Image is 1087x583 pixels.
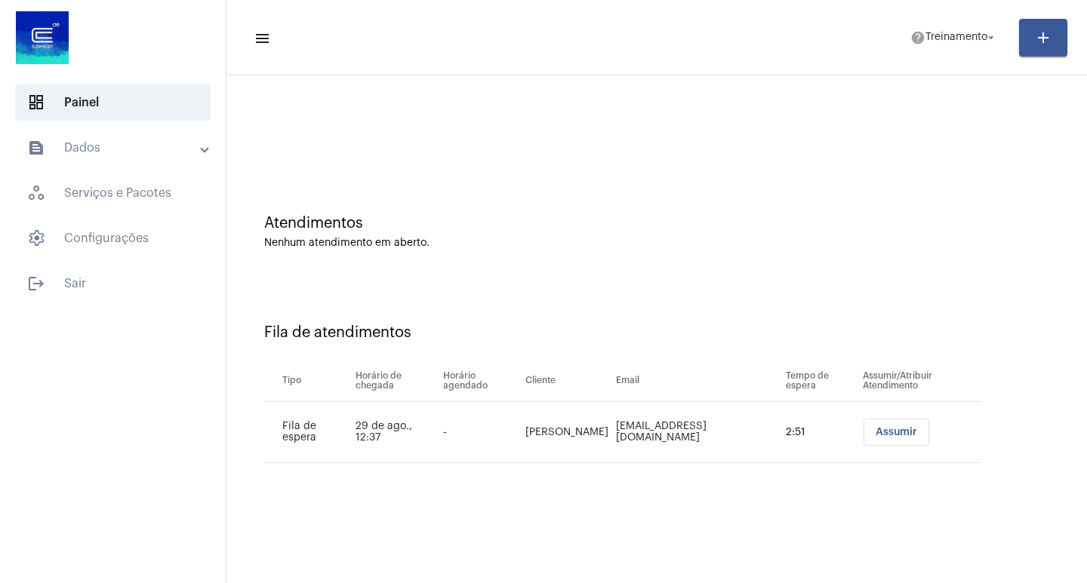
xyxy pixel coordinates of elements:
th: Email [612,360,782,402]
mat-chip-list: selection [863,419,981,446]
span: sidenav icon [27,184,45,202]
span: sidenav icon [27,94,45,112]
th: Horário agendado [439,360,522,402]
img: d4669ae0-8c07-2337-4f67-34b0df7f5ae4.jpeg [12,8,72,68]
mat-icon: add [1034,29,1052,47]
th: Tipo [264,360,352,402]
td: [PERSON_NAME] [522,402,612,463]
td: [EMAIL_ADDRESS][DOMAIN_NAME] [612,402,782,463]
span: Painel [15,84,211,121]
div: Atendimentos [264,215,1049,232]
span: Serviços e Pacotes [15,175,211,211]
td: 29 de ago., 12:37 [352,402,439,463]
mat-icon: help [910,30,925,45]
td: - [439,402,522,463]
span: Assumir [876,427,917,437]
td: 2:51 [782,402,859,463]
span: sidenav icon [27,229,45,247]
mat-icon: sidenav icon [27,275,45,293]
span: Configurações [15,220,211,256]
th: Cliente [522,360,612,402]
mat-expansion-panel-header: sidenav iconDados [9,130,226,166]
td: Fila de espera [264,402,352,463]
mat-icon: arrow_drop_down [984,31,998,44]
th: Assumir/Atribuir Atendimento [859,360,981,402]
mat-icon: sidenav icon [254,29,269,48]
mat-icon: sidenav icon [27,139,45,157]
th: Tempo de espera [782,360,859,402]
button: Assumir [864,419,929,446]
button: Treinamento [901,23,1007,53]
div: Nenhum atendimento em aberto. [264,238,1049,249]
span: Treinamento [925,32,987,43]
div: Fila de atendimentos [264,324,1049,341]
span: Sair [15,265,211,302]
mat-panel-title: Dados [27,139,202,157]
th: Horário de chegada [352,360,439,402]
